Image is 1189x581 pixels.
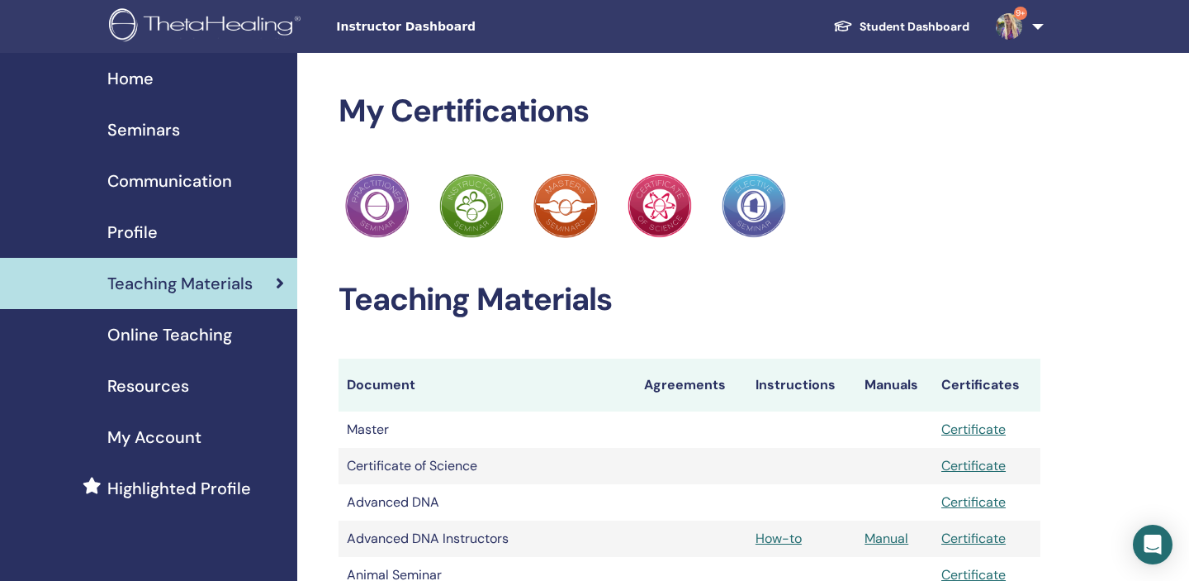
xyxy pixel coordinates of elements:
[941,530,1006,547] a: Certificate
[941,421,1006,438] a: Certificate
[107,169,232,193] span: Communication
[533,174,598,238] img: Practitioner
[439,174,504,238] img: Practitioner
[339,412,636,448] td: Master
[996,13,1022,40] img: default.jpg
[747,359,856,412] th: Instructions
[339,448,636,484] td: Certificate of Science
[107,374,189,398] span: Resources
[107,117,180,142] span: Seminars
[1014,7,1027,20] span: 9+
[107,476,251,501] span: Highlighted Profile
[107,220,158,245] span: Profile
[865,530,908,547] a: Manual
[345,174,410,238] img: Practitioner
[756,530,802,547] a: How-to
[107,271,253,296] span: Teaching Materials
[722,174,786,238] img: Practitioner
[339,281,1040,319] h2: Teaching Materials
[107,425,201,450] span: My Account
[339,484,636,521] td: Advanced DNA
[1133,525,1172,564] div: Open Intercom Messenger
[107,66,154,91] span: Home
[109,8,306,45] img: logo.png
[820,12,983,42] a: Student Dashboard
[856,359,933,412] th: Manuals
[941,457,1006,474] a: Certificate
[636,359,747,412] th: Agreements
[107,322,232,347] span: Online Teaching
[339,93,1040,131] h2: My Certifications
[941,493,1006,511] a: Certificate
[339,359,636,412] th: Document
[628,174,692,238] img: Practitioner
[933,359,1040,412] th: Certificates
[336,18,584,36] span: Instructor Dashboard
[833,19,853,33] img: graduation-cap-white.svg
[339,521,636,557] td: Advanced DNA Instructors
